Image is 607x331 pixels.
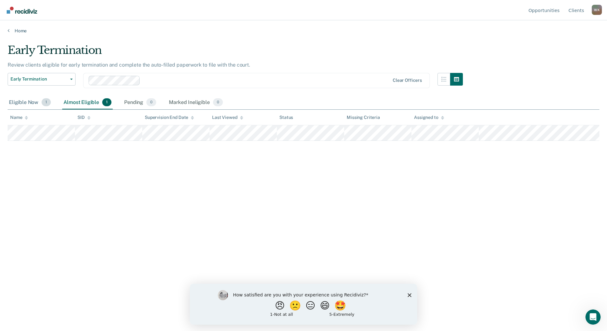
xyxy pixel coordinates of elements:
[8,96,52,110] div: Eligible Now1
[8,62,250,68] p: Review clients eligible for early termination and complete the auto-filled paperwork to file with...
[279,115,293,120] div: Status
[10,115,28,120] div: Name
[213,98,223,107] span: 0
[592,5,602,15] button: Profile dropdown button
[102,98,111,107] span: 1
[8,73,76,86] button: Early Termination
[7,7,37,14] img: Recidiviz
[42,98,51,107] span: 1
[123,96,157,110] div: Pending0
[145,115,194,120] div: Supervision End Date
[8,28,599,34] a: Home
[414,115,444,120] div: Assigned to
[585,309,601,325] iframe: Intercom live chat
[146,98,156,107] span: 0
[77,115,90,120] div: SID
[592,5,602,15] div: W K
[212,115,243,120] div: Last Viewed
[347,115,380,120] div: Missing Criteria
[62,96,113,110] div: Almost Eligible1
[393,78,422,83] div: Clear officers
[168,96,224,110] div: Marked Ineligible0
[10,76,68,82] span: Early Termination
[190,284,417,325] iframe: Survey by Kim from Recidiviz
[8,44,463,62] div: Early Termination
